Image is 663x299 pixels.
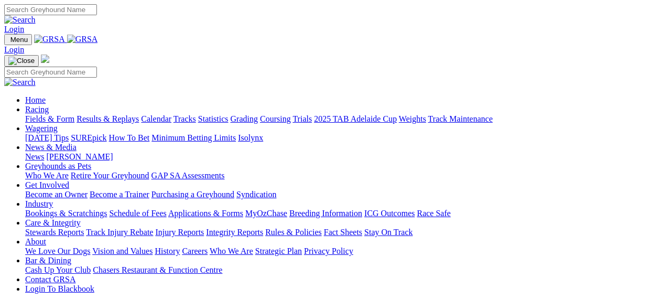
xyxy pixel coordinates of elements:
[155,247,180,255] a: History
[25,162,91,170] a: Greyhounds as Pets
[25,199,53,208] a: Industry
[41,55,49,63] img: logo-grsa-white.png
[25,114,74,123] a: Fields & Form
[399,114,426,123] a: Weights
[260,114,291,123] a: Coursing
[428,114,493,123] a: Track Maintenance
[245,209,287,218] a: MyOzChase
[25,228,659,237] div: Care & Integrity
[4,34,32,45] button: Toggle navigation
[25,105,49,114] a: Racing
[25,124,58,133] a: Wagering
[168,209,243,218] a: Applications & Forms
[231,114,258,123] a: Grading
[34,35,65,44] img: GRSA
[255,247,302,255] a: Strategic Plan
[25,143,77,152] a: News & Media
[67,35,98,44] img: GRSA
[25,265,659,275] div: Bar & Dining
[417,209,450,218] a: Race Safe
[25,209,107,218] a: Bookings & Scratchings
[71,171,149,180] a: Retire Your Greyhound
[25,190,88,199] a: Become an Owner
[25,218,81,227] a: Care & Integrity
[265,228,322,237] a: Rules & Policies
[364,228,412,237] a: Stay On Track
[109,209,166,218] a: Schedule of Fees
[151,190,234,199] a: Purchasing a Greyhound
[25,190,659,199] div: Get Involved
[4,4,97,15] input: Search
[25,180,69,189] a: Get Involved
[25,247,90,255] a: We Love Our Dogs
[25,171,69,180] a: Who We Are
[151,171,225,180] a: GAP SA Assessments
[90,190,149,199] a: Become a Trainer
[206,228,263,237] a: Integrity Reports
[8,57,35,65] img: Close
[4,55,39,67] button: Toggle navigation
[86,228,153,237] a: Track Injury Rebate
[210,247,253,255] a: Who We Are
[109,133,150,142] a: How To Bet
[25,95,46,104] a: Home
[155,228,204,237] a: Injury Reports
[4,25,24,34] a: Login
[25,284,94,293] a: Login To Blackbook
[10,36,28,44] span: Menu
[77,114,139,123] a: Results & Replays
[25,171,659,180] div: Greyhounds as Pets
[71,133,106,142] a: SUREpick
[4,45,24,54] a: Login
[238,133,263,142] a: Isolynx
[198,114,229,123] a: Statistics
[304,247,353,255] a: Privacy Policy
[182,247,208,255] a: Careers
[324,228,362,237] a: Fact Sheets
[173,114,196,123] a: Tracks
[151,133,236,142] a: Minimum Betting Limits
[364,209,415,218] a: ICG Outcomes
[314,114,397,123] a: 2025 TAB Adelaide Cup
[236,190,276,199] a: Syndication
[25,133,69,142] a: [DATE] Tips
[25,265,91,274] a: Cash Up Your Club
[292,114,312,123] a: Trials
[25,228,84,237] a: Stewards Reports
[25,152,44,161] a: News
[92,247,153,255] a: Vision and Values
[25,256,71,265] a: Bar & Dining
[25,247,659,256] div: About
[4,15,36,25] img: Search
[25,114,659,124] div: Racing
[289,209,362,218] a: Breeding Information
[25,237,46,246] a: About
[4,78,36,87] img: Search
[4,67,97,78] input: Search
[141,114,171,123] a: Calendar
[46,152,113,161] a: [PERSON_NAME]
[25,133,659,143] div: Wagering
[25,209,659,218] div: Industry
[25,275,75,284] a: Contact GRSA
[25,152,659,162] div: News & Media
[93,265,222,274] a: Chasers Restaurant & Function Centre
